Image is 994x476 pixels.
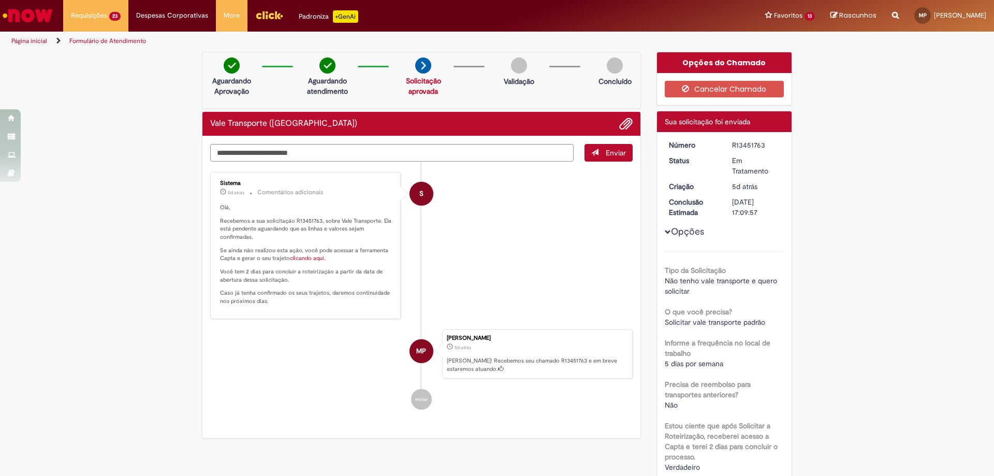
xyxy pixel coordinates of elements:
img: img-circle-grey.png [607,57,623,74]
time: 27/08/2025 11:09:57 [228,190,244,196]
p: +GenAi [333,10,358,23]
span: Requisições [71,10,107,21]
span: S [419,181,423,206]
div: Opções do Chamado [657,52,792,73]
span: 5d atrás [228,190,244,196]
p: Validação [504,76,534,86]
p: [PERSON_NAME]! Recebemos seu chamado R13451763 e em breve estaremos atuando. [447,357,627,373]
img: click_logo_yellow_360x200.png [255,7,283,23]
span: MP [919,12,927,19]
img: check-circle-green.png [224,57,240,74]
img: img-circle-grey.png [511,57,527,74]
div: [PERSON_NAME] [447,335,627,341]
span: Enviar [606,148,626,157]
img: check-circle-green.png [319,57,335,74]
a: Rascunhos [830,11,876,21]
span: Despesas Corporativas [136,10,208,21]
dt: Criação [661,181,725,192]
button: Enviar [584,144,633,162]
b: Tipo da Solicitação [665,266,726,275]
div: Padroniza [299,10,358,23]
span: Não [665,400,678,410]
p: Caso já tenha confirmado os seus trajetos, daremos continuidade nos próximos dias. [220,289,392,305]
div: Sistema [220,180,392,186]
span: Favoritos [774,10,802,21]
div: R13451763 [732,140,780,150]
dt: Status [661,155,725,166]
b: O que você precisa? [665,307,732,316]
time: 27/08/2025 11:09:54 [732,182,757,191]
span: 13 [805,12,815,21]
div: [DATE] 17:09:57 [732,197,780,218]
ul: Trilhas de página [8,32,655,51]
textarea: Digite sua mensagem aqui... [210,144,574,162]
dt: Conclusão Estimada [661,197,725,218]
span: [PERSON_NAME] [934,11,986,20]
span: More [224,10,240,21]
p: Você tem 2 dias para concluir a roteirização a partir da data de abertura dessa solicitação. [220,268,392,284]
h2: Vale Transporte (VT) Histórico de tíquete [210,119,357,128]
span: Solicitar vale transporte padrão [665,318,765,327]
span: Sua solicitação foi enviada [665,117,750,126]
span: Rascunhos [839,10,876,20]
p: Recebemos a sua solicitação R13451763, sobre Vale Transporte. Ela está pendente aguardando que as... [220,217,392,241]
span: Verdadeiro [665,463,700,472]
span: MP [416,339,426,364]
a: Solicitação aprovada [406,76,441,96]
img: arrow-next.png [415,57,431,74]
small: Comentários adicionais [257,188,324,197]
a: clicando aqui. [290,254,326,262]
b: Informe a frequência no local de trabalho [665,338,770,358]
p: Aguardando Aprovação [207,76,257,96]
span: Não tenho vale transporte e quero solicitar [665,276,779,296]
span: 5 dias por semana [665,359,723,368]
p: Aguardando atendimento [302,76,353,96]
dt: Número [661,140,725,150]
span: 5d atrás [455,344,471,351]
a: Formulário de Atendimento [69,37,146,45]
button: Cancelar Chamado [665,81,784,97]
p: Concluído [598,76,632,86]
img: ServiceNow [1,5,54,26]
div: Em Tratamento [732,155,780,176]
div: System [410,182,433,206]
button: Adicionar anexos [619,117,633,131]
b: Estou ciente que após Solicitar a Roteirização, receberei acesso a Capta e terei 2 dias para conc... [665,421,778,461]
ul: Histórico de tíquete [210,162,633,421]
b: Precisa de reembolso para transportes anteriores? [665,380,751,399]
time: 27/08/2025 11:09:54 [455,344,471,351]
li: Matheus Lopes De Souza Pires [210,329,633,379]
div: 27/08/2025 11:09:54 [732,181,780,192]
div: Matheus Lopes De Souza Pires [410,339,433,363]
p: Se ainda não realizou esta ação, você pode acessar a ferramenta Capta e gerar o seu trajeto [220,247,392,263]
a: Página inicial [11,37,47,45]
span: 5d atrás [732,182,757,191]
p: Olá, [220,204,392,212]
span: 23 [109,12,121,21]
